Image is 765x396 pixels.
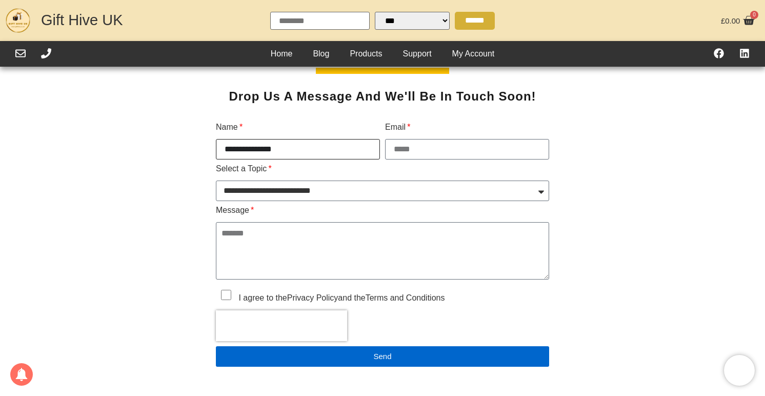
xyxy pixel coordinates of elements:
[260,46,303,62] a: Home
[721,16,740,25] bdi: 0.00
[714,48,724,58] a: Visit our Facebook Page
[15,48,26,58] a: Email Us
[393,46,442,62] a: Support
[216,206,254,222] label: Message
[750,11,758,19] span: 0
[442,46,505,62] a: My Account
[373,352,391,360] span: Send
[739,48,750,58] a: Find Us On LinkedIn
[49,90,716,103] h3: Drop Us A Message And We'll Be In Touch Soon!
[216,165,272,181] label: Select a Topic
[385,123,410,139] label: Email
[238,293,445,302] label: I agree to the and the
[339,46,392,62] a: Products
[216,310,347,341] iframe: reCAPTCHA
[724,355,755,386] iframe: Brevo live chat
[216,123,243,139] label: Name
[216,123,549,372] form: General Enquiries
[216,346,549,367] button: Send
[5,8,31,33] img: GHUK-Site-Icon-2024-2
[303,46,339,62] a: Blog
[366,293,445,302] a: Terms and Conditions
[41,48,51,58] a: Call Us
[287,293,338,302] a: Privacy Policy
[41,12,123,28] a: Gift Hive UK
[721,16,725,25] span: £
[718,12,757,29] a: £0.00 0
[41,48,51,60] div: Call Us
[260,46,505,62] nav: Header Menu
